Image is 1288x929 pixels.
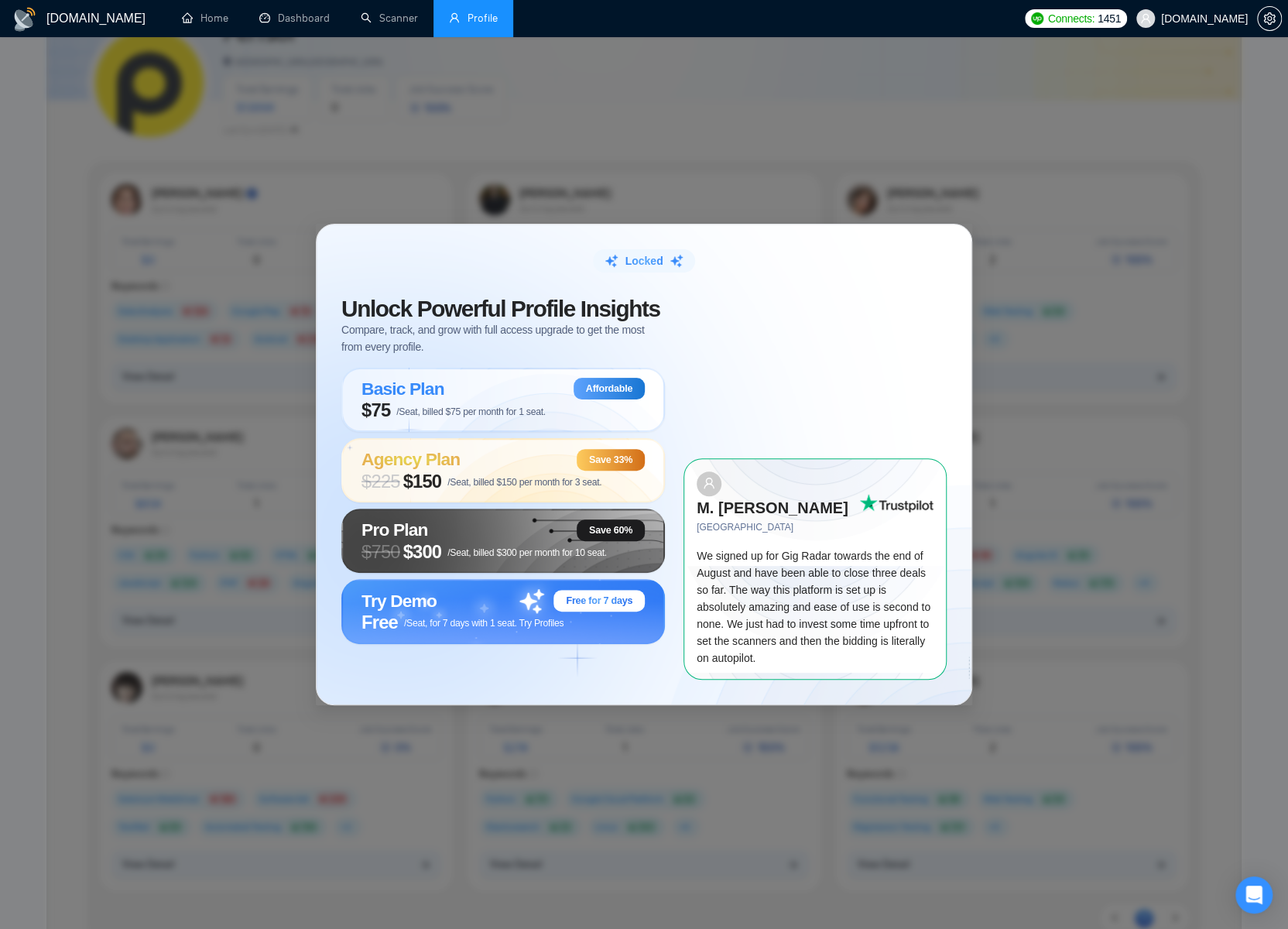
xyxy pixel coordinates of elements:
span: 1451 [1098,10,1121,27]
img: Trust Pilot [859,494,933,512]
a: homeHome [182,12,228,25]
span: Affordable [586,382,632,395]
span: user [1140,13,1151,24]
span: Compare, track, and grow with full access upgrade to get the most from every profile. [341,321,665,355]
a: dashboardDashboard [259,12,330,25]
strong: M. [PERSON_NAME] [697,499,848,516]
span: $150 [403,471,442,492]
span: Save 33% [589,454,632,466]
span: user [449,12,460,23]
span: Save 60% [589,524,632,536]
span: Unlock Insights [341,296,659,321]
span: Agency Plan [361,449,460,469]
span: /Seat, for 7 days with 1 seat. Try Profiles [404,618,563,629]
span: /Seat, billed $150 per month for 3 seat. [447,477,601,488]
a: searchScanner [361,12,418,25]
span: $ 225 [361,471,400,492]
img: sparkle [605,254,618,268]
span: Basic Plan [361,379,444,399]
span: Free [361,612,398,633]
button: setting [1257,6,1282,31]
span: $300 [403,541,442,563]
img: upwork-logo.png [1031,12,1043,25]
img: logo [12,7,37,32]
span: Pro Plan [361,519,428,540]
span: $75 [361,399,390,421]
span: [GEOGRAPHIC_DATA] [697,520,859,535]
span: Try Demo [361,591,437,611]
span: setting [1258,12,1281,25]
span: $ 750 [361,541,400,563]
span: We signed up for Gig Radar towards the end of August and have been able to close three deals so f... [697,550,930,664]
span: Locked [625,252,663,269]
span: /Seat, billed $300 per month for 10 seat. [447,547,607,558]
span: Free for 7 days [566,595,632,607]
div: Open Intercom Messenger [1235,876,1273,914]
span: Profile [468,12,498,25]
img: sparkle [670,254,683,268]
span: Powerful Profile [417,296,575,321]
span: /Seat, billed $75 per month for 1 seat. [396,406,546,417]
span: Connects: [1048,10,1094,27]
a: setting [1257,12,1282,25]
span: user [703,477,715,489]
